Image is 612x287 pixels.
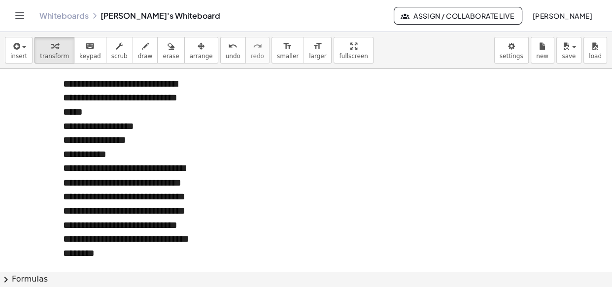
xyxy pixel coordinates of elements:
[10,53,27,60] span: insert
[494,37,529,64] button: settings
[334,37,373,64] button: fullscreen
[74,37,106,64] button: keyboardkeypad
[272,37,304,64] button: format_sizesmaller
[228,40,238,52] i: undo
[157,37,184,64] button: erase
[245,37,270,64] button: redoredo
[133,37,158,64] button: draw
[532,11,592,20] span: [PERSON_NAME]
[106,37,133,64] button: scrub
[138,53,153,60] span: draw
[39,11,89,21] a: Whiteboards
[40,53,69,60] span: transform
[313,40,322,52] i: format_size
[536,53,548,60] span: new
[283,40,292,52] i: format_size
[5,37,33,64] button: insert
[394,7,522,25] button: Assign / Collaborate Live
[79,53,101,60] span: keypad
[531,37,554,64] button: new
[556,37,581,64] button: save
[111,53,128,60] span: scrub
[34,37,74,64] button: transform
[85,40,95,52] i: keyboard
[524,7,600,25] button: [PERSON_NAME]
[583,37,607,64] button: load
[277,53,299,60] span: smaller
[190,53,213,60] span: arrange
[12,8,28,24] button: Toggle navigation
[253,40,262,52] i: redo
[304,37,332,64] button: format_sizelarger
[220,37,246,64] button: undoundo
[184,37,218,64] button: arrange
[226,53,240,60] span: undo
[163,53,179,60] span: erase
[339,53,368,60] span: fullscreen
[562,53,576,60] span: save
[251,53,264,60] span: redo
[309,53,326,60] span: larger
[500,53,523,60] span: settings
[402,11,514,20] span: Assign / Collaborate Live
[589,53,602,60] span: load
